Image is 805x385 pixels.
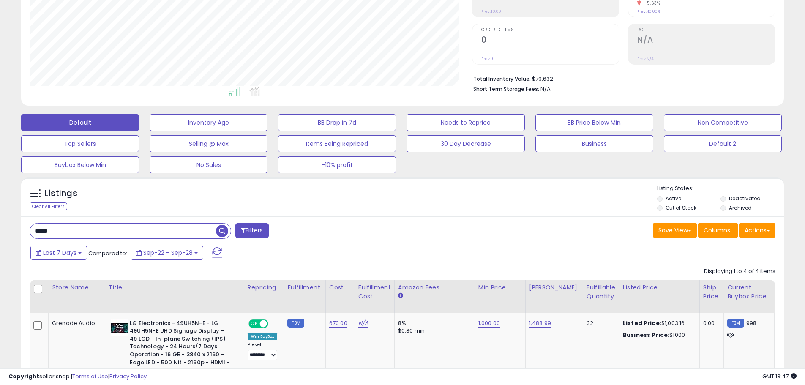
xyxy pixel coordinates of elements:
button: Selling @ Max [150,135,267,152]
span: ROI [637,28,775,33]
button: No Sales [150,156,267,173]
button: Items Being Repriced [278,135,396,152]
div: Preset: [248,342,278,361]
div: 0.00 [703,319,717,327]
div: Win BuyBox [248,333,278,340]
span: Sep-22 - Sep-28 [143,248,193,257]
div: Fulfillment Cost [358,283,391,301]
button: Save View [653,223,697,238]
small: Prev: 40.00% [637,9,660,14]
button: Buybox Below Min [21,156,139,173]
span: ON [249,320,260,327]
label: Archived [729,204,752,211]
span: Ordered Items [481,28,619,33]
button: BB Price Below Min [535,114,653,131]
label: Active [666,195,681,202]
small: Amazon Fees. [398,292,403,300]
span: 998 [746,319,756,327]
p: Listing States: [657,185,784,193]
a: Privacy Policy [109,372,147,380]
div: $1,003.16 [623,319,693,327]
a: N/A [358,319,368,328]
div: Store Name [52,283,101,292]
div: Ship Price [703,283,720,301]
span: Last 7 Days [43,248,76,257]
label: Out of Stock [666,204,696,211]
small: Prev: N/A [637,56,654,61]
img: 41f6Z4zy9yL._SL40_.jpg [111,319,128,336]
button: Default 2 [664,135,782,152]
span: OFF [267,320,281,327]
strong: Copyright [8,372,39,380]
div: Fulfillable Quantity [587,283,616,301]
div: Title [109,283,240,292]
a: 1,488.99 [529,319,551,328]
button: Default [21,114,139,131]
div: Cost [329,283,351,292]
button: -10% profit [278,156,396,173]
button: Actions [739,223,775,238]
button: Top Sellers [21,135,139,152]
h2: N/A [637,35,775,46]
small: FBM [727,319,744,328]
div: Fulfillment [287,283,322,292]
label: Deactivated [729,195,761,202]
b: Business Price: [623,331,669,339]
button: Last 7 Days [30,246,87,260]
a: 670.00 [329,319,347,328]
li: $79,632 [473,73,769,83]
h2: 0 [481,35,619,46]
b: Total Inventory Value: [473,75,531,82]
button: Columns [698,223,738,238]
b: Listed Price: [623,319,661,327]
button: Sep-22 - Sep-28 [131,246,203,260]
small: Prev: 0 [481,56,493,61]
button: Filters [235,223,268,238]
div: Grenade Audio [52,319,98,327]
button: Non Competitive [664,114,782,131]
span: Columns [704,226,730,235]
div: Clear All Filters [30,202,67,210]
small: FBM [287,319,304,328]
a: 1,000.00 [478,319,500,328]
div: Min Price [478,283,522,292]
a: Terms of Use [72,372,108,380]
small: Prev: $0.00 [481,9,501,14]
div: 32 [587,319,613,327]
button: Needs to Reprice [407,114,524,131]
h5: Listings [45,188,77,199]
span: N/A [540,85,551,93]
span: Compared to: [88,249,127,257]
span: 2025-10-10 13:47 GMT [762,372,797,380]
div: Displaying 1 to 4 of 4 items [704,268,775,276]
div: Repricing [248,283,281,292]
b: LG Electronics - 49UH5N-E - LG 49UH5N-E UHD Signage Display - 49 LCD - In-plane Switching (IPS) T... [130,319,232,377]
b: Short Term Storage Fees: [473,85,539,93]
div: [PERSON_NAME] [529,283,579,292]
div: Amazon Fees [398,283,471,292]
button: 30 Day Decrease [407,135,524,152]
div: seller snap | | [8,373,147,381]
div: 8% [398,319,468,327]
div: $1000 [623,331,693,339]
button: Business [535,135,653,152]
button: Inventory Age [150,114,267,131]
div: Current Buybox Price [727,283,771,301]
div: Listed Price [623,283,696,292]
button: BB Drop in 7d [278,114,396,131]
div: $0.30 min [398,327,468,335]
